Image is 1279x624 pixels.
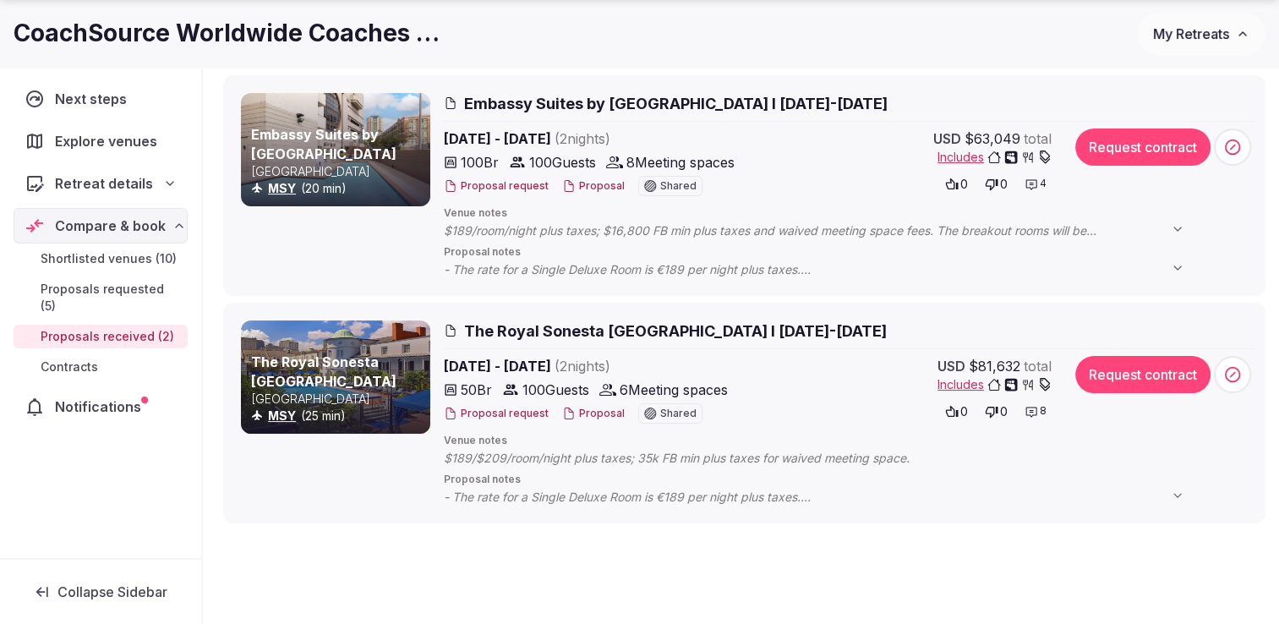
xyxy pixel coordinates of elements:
[444,222,1201,239] span: $189/room/night plus taxes; $16,800 FB min plus taxes and waived meeting space fees. The breakout...
[464,320,887,342] span: The Royal Sonesta [GEOGRAPHIC_DATA] I [DATE]-[DATE]
[464,93,888,114] span: Embassy Suites by [GEOGRAPHIC_DATA] I [DATE]-[DATE]
[980,172,1013,196] button: 0
[1040,177,1047,191] span: 4
[14,325,188,348] a: Proposals received (2)
[55,173,153,194] span: Retreat details
[1024,356,1052,376] span: total
[960,403,968,420] span: 0
[268,181,296,195] a: MSY
[14,389,188,424] a: Notifications
[444,489,1201,506] span: - The rate for a Single Deluxe Room is €189 per night plus taxes. - Changes to the guest room blo...
[41,281,181,315] span: Proposals requested (5)
[444,407,549,421] button: Proposal request
[461,152,499,172] span: 100 Br
[965,129,1020,149] span: $63,049
[1000,403,1008,420] span: 0
[14,81,188,117] a: Next steps
[444,450,943,467] span: $189/$209/room/night plus taxes; 35k FB min plus taxes for waived meeting space.
[251,180,427,197] div: (20 min)
[41,359,98,375] span: Contracts
[940,400,973,424] button: 0
[1153,25,1229,42] span: My Retreats
[980,400,1013,424] button: 0
[41,250,177,267] span: Shortlisted venues (10)
[55,216,166,236] span: Compare & book
[444,206,1254,221] span: Venue notes
[555,358,610,375] span: ( 2 night s )
[522,380,589,400] span: 100 Guests
[14,123,188,159] a: Explore venues
[444,356,741,376] span: [DATE] - [DATE]
[444,129,741,149] span: [DATE] - [DATE]
[937,376,1052,393] button: Includes
[626,152,735,172] span: 8 Meeting spaces
[268,180,296,197] button: MSY
[1075,356,1211,393] button: Request contract
[14,247,188,271] a: Shortlisted venues (10)
[937,149,1052,166] button: Includes
[562,407,625,421] button: Proposal
[933,129,961,149] span: USD
[444,179,549,194] button: Proposal request
[1137,13,1265,55] button: My Retreats
[55,131,164,151] span: Explore venues
[660,408,697,419] span: Shared
[444,245,1254,260] span: Proposal notes
[529,152,596,172] span: 100 Guests
[444,434,1254,448] span: Venue notes
[562,179,625,194] button: Proposal
[268,408,296,424] button: MSY
[268,408,296,423] a: MSY
[251,408,427,424] div: (25 min)
[444,261,1201,278] span: - The rate for a Single Deluxe Room is €189 per night plus taxes. - The hotel highlighted that th...
[444,473,1254,487] span: Proposal notes
[251,163,427,180] p: [GEOGRAPHIC_DATA]
[55,397,148,417] span: Notifications
[1000,176,1008,193] span: 0
[14,573,188,610] button: Collapse Sidebar
[14,277,188,318] a: Proposals requested (5)
[1040,404,1047,419] span: 8
[1075,129,1211,166] button: Request contract
[57,583,167,600] span: Collapse Sidebar
[14,355,188,379] a: Contracts
[960,176,968,193] span: 0
[251,126,396,161] a: Embassy Suites by [GEOGRAPHIC_DATA]
[251,391,427,408] p: [GEOGRAPHIC_DATA]
[461,380,492,400] span: 50 Br
[41,328,174,345] span: Proposals received (2)
[555,130,610,147] span: ( 2 night s )
[14,17,446,50] h1: CoachSource Worldwide Coaches Forum 2026
[1024,129,1052,149] span: total
[940,172,973,196] button: 0
[620,380,728,400] span: 6 Meeting spaces
[660,181,697,191] span: Shared
[937,356,965,376] span: USD
[55,89,134,109] span: Next steps
[251,353,396,389] a: The Royal Sonesta [GEOGRAPHIC_DATA]
[969,356,1020,376] span: $81,632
